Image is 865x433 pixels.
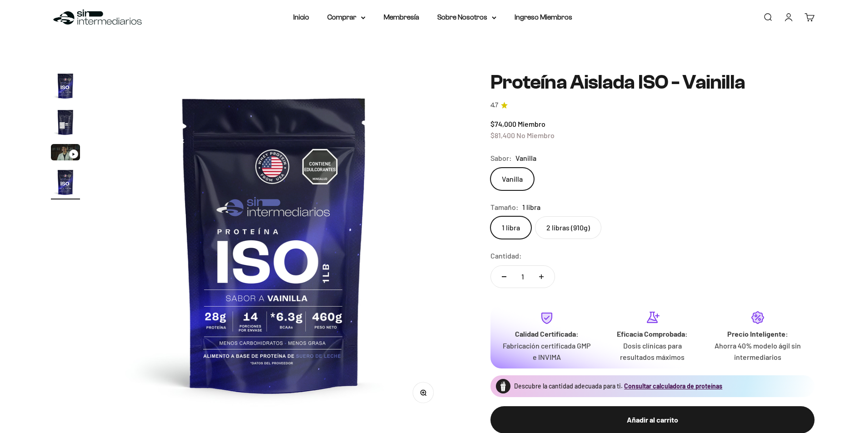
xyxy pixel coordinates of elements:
button: Ir al artículo 4 [51,168,80,199]
h1: Proteína Aislada ISO - Vainilla [490,71,815,93]
span: 4.7 [490,100,498,110]
a: Membresía [384,13,419,21]
strong: Calidad Certificada: [515,329,579,338]
strong: Precio Inteligente: [727,329,788,338]
p: Ahorra 40% modelo ágil sin intermediarios [712,340,803,363]
span: No Miembro [516,131,555,139]
span: $74,000 [490,119,516,128]
button: Ir al artículo 2 [51,108,80,139]
button: Reducir cantidad [491,266,517,288]
img: Proteína [496,379,510,393]
legend: Tamaño: [490,201,519,213]
a: Ingreso Miembros [515,13,572,21]
span: Vanilla [515,152,536,164]
p: Fabricación certificada GMP e INVIMA [501,340,592,363]
img: Proteína Aislada ISO - Vainilla [51,108,80,137]
div: Añadir al carrito [509,414,796,426]
p: Dosis clínicas para resultados máximos [607,340,698,363]
button: Consultar calculadora de proteínas [624,382,722,391]
button: Ir al artículo 3 [51,144,80,163]
strong: Eficacia Comprobada: [617,329,688,338]
span: 1 libra [522,201,540,213]
button: Ir al artículo 1 [51,71,80,103]
span: Descubre la cantidad adecuada para ti. [514,382,623,390]
img: Proteína Aislada ISO - Vainilla [51,168,80,197]
label: Cantidad: [490,250,522,262]
summary: Comprar [327,11,365,23]
img: Proteína Aislada ISO - Vainilla [102,71,447,416]
span: $81,400 [490,131,515,139]
span: Miembro [518,119,545,128]
legend: Sabor: [490,152,512,164]
img: Proteína Aislada ISO - Vainilla [51,71,80,100]
a: Inicio [293,13,309,21]
button: Aumentar cantidad [528,266,555,288]
summary: Sobre Nosotros [437,11,496,23]
a: 4.74.7 de 5.0 estrellas [490,100,815,110]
